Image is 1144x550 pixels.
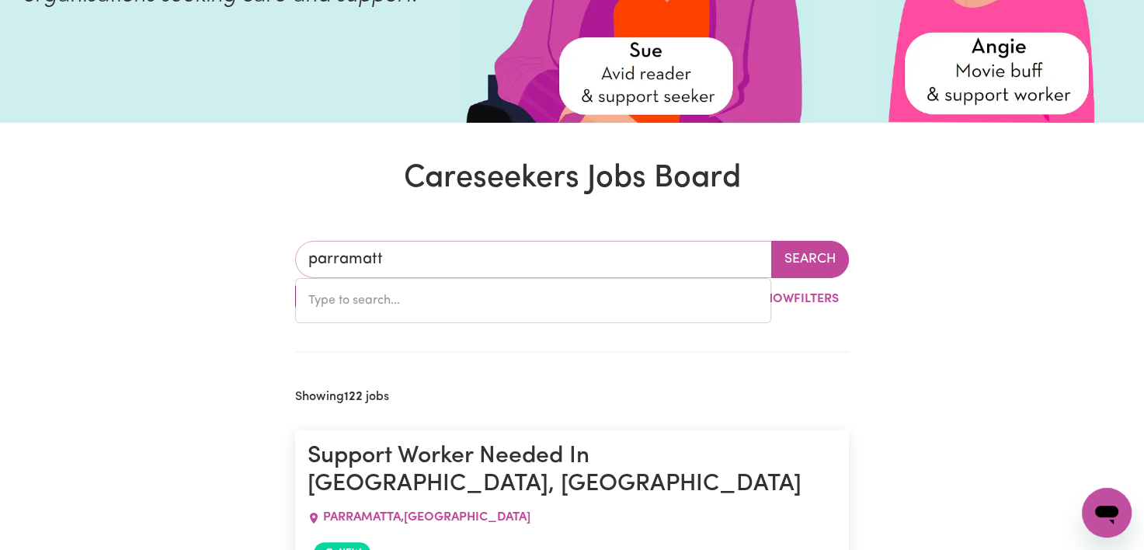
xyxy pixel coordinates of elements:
[308,443,836,500] h1: Support Worker Needed In [GEOGRAPHIC_DATA], [GEOGRAPHIC_DATA]
[757,293,794,305] span: Show
[728,284,849,314] button: ShowFilters
[295,241,772,278] input: Enter a suburb or postcode
[1082,488,1132,538] iframe: Button to launch messaging window
[295,390,389,405] h2: Showing jobs
[323,511,530,524] span: PARRAMATTA , [GEOGRAPHIC_DATA]
[771,241,849,278] button: Search
[344,391,363,403] b: 122
[295,278,771,323] div: menu-options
